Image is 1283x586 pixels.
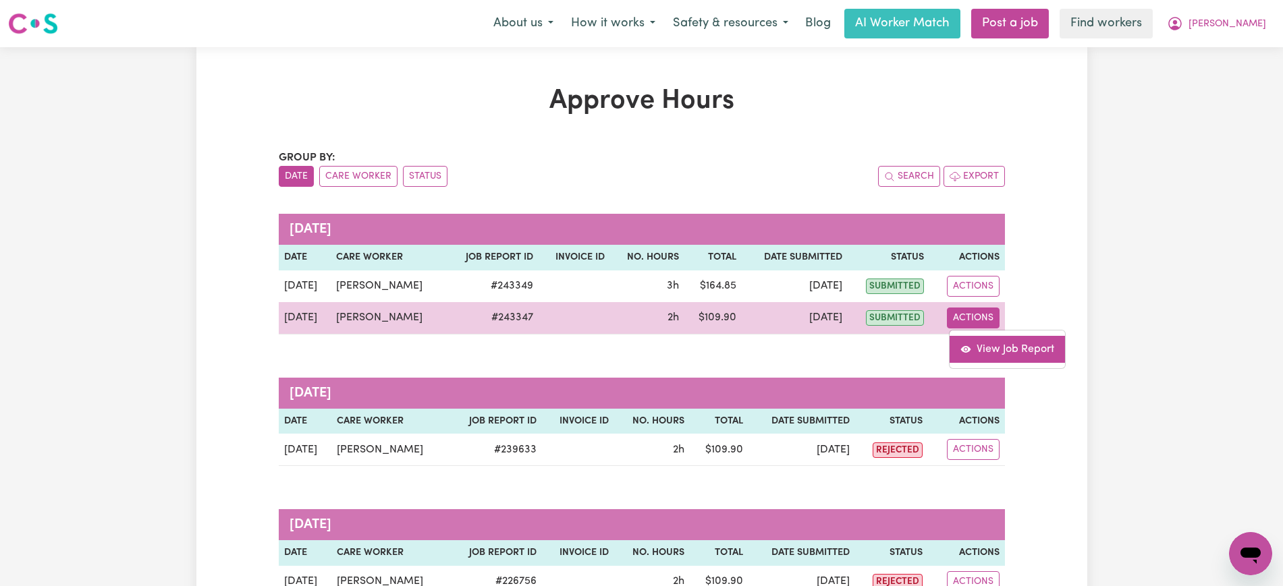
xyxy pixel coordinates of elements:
[539,245,610,270] th: Invoice ID
[950,336,1065,363] a: View job report 243347
[279,434,331,466] td: [DATE]
[684,270,742,302] td: $ 164.85
[279,270,331,302] td: [DATE]
[614,540,690,566] th: No. Hours
[319,166,398,187] button: sort invoices by care worker
[742,245,848,270] th: Date Submitted
[797,9,839,38] a: Blog
[279,409,331,434] th: Date
[279,245,331,270] th: Date
[331,245,446,270] th: Care worker
[873,442,923,458] span: rejected
[748,409,856,434] th: Date Submitted
[971,9,1049,38] a: Post a job
[1060,9,1153,38] a: Find workers
[690,434,748,466] td: $ 109.90
[445,245,539,270] th: Job Report ID
[279,152,335,163] span: Group by:
[664,9,797,38] button: Safety & resources
[929,245,1005,270] th: Actions
[947,276,1000,297] button: Actions
[403,166,447,187] button: sort invoices by paid status
[8,11,58,36] img: Careseekers logo
[448,409,542,434] th: Job Report ID
[562,9,664,38] button: How it works
[279,166,314,187] button: sort invoices by date
[855,540,928,566] th: Status
[667,281,679,291] span: 3 hours
[279,85,1005,117] h1: Approve Hours
[331,434,448,466] td: [PERSON_NAME]
[878,166,940,187] button: Search
[844,9,960,38] a: AI Worker Match
[947,307,1000,328] button: Actions
[947,439,1000,460] button: Actions
[331,302,446,334] td: [PERSON_NAME]
[748,540,856,566] th: Date Submitted
[673,444,684,455] span: 2 hours
[542,409,614,434] th: Invoice ID
[748,434,856,466] td: [DATE]
[848,245,929,270] th: Status
[485,9,562,38] button: About us
[742,270,848,302] td: [DATE]
[944,166,1005,187] button: Export
[742,302,848,334] td: [DATE]
[928,409,1004,434] th: Actions
[331,540,448,566] th: Care worker
[279,378,1005,409] caption: [DATE]
[279,302,331,334] td: [DATE]
[928,540,1004,566] th: Actions
[331,409,448,434] th: Care worker
[667,312,679,323] span: 2 hours
[8,8,58,39] a: Careseekers logo
[445,302,539,334] td: # 243347
[1158,9,1275,38] button: My Account
[614,409,690,434] th: No. Hours
[445,270,539,302] td: # 243349
[1189,17,1266,32] span: [PERSON_NAME]
[866,279,924,294] span: submitted
[542,540,614,566] th: Invoice ID
[279,540,331,566] th: Date
[448,434,542,466] td: # 239633
[448,540,542,566] th: Job Report ID
[866,310,924,326] span: submitted
[279,214,1005,245] caption: [DATE]
[331,270,446,302] td: [PERSON_NAME]
[690,540,748,566] th: Total
[684,245,742,270] th: Total
[684,302,742,334] td: $ 109.90
[610,245,684,270] th: No. Hours
[279,509,1005,540] caption: [DATE]
[1229,532,1272,575] iframe: Button to launch messaging window
[949,330,1066,369] div: Actions
[690,409,748,434] th: Total
[855,409,928,434] th: Status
